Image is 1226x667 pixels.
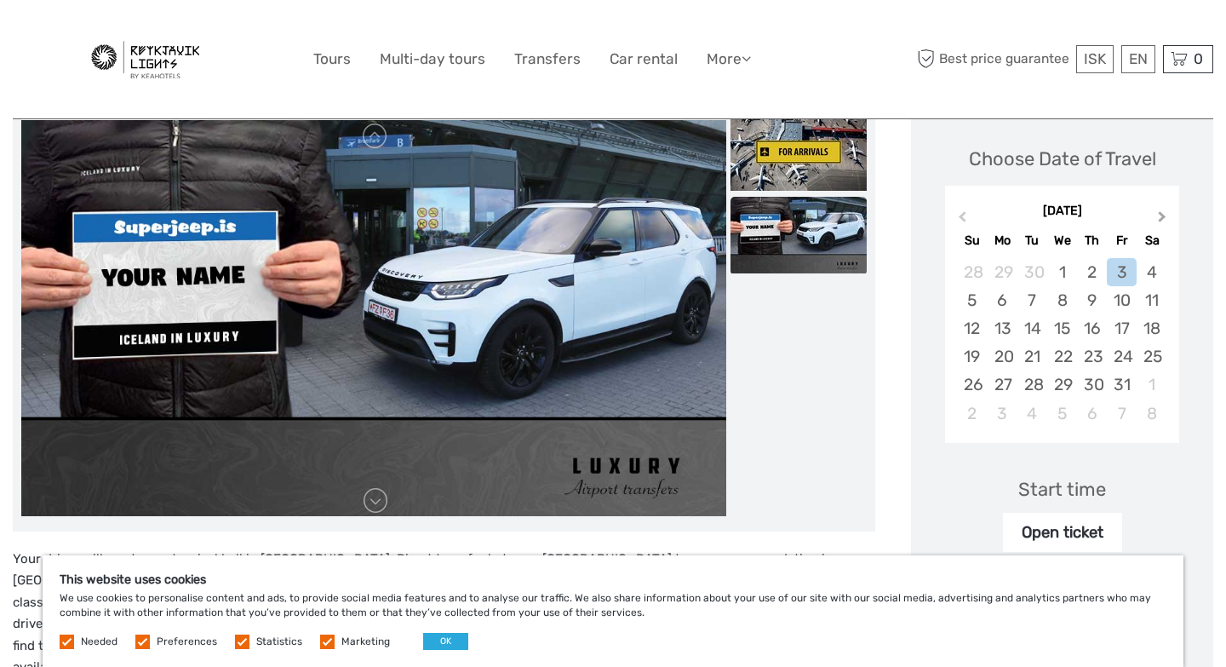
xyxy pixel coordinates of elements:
[1018,476,1106,503] div: Start time
[988,371,1017,399] div: Choose Monday, October 27th, 2025
[514,47,581,72] a: Transfers
[988,286,1017,314] div: Choose Monday, October 6th, 2025
[988,314,1017,342] div: Choose Monday, October 13th, 2025
[988,229,1017,252] div: Mo
[81,635,117,649] label: Needed
[988,258,1017,286] div: Choose Monday, September 29th, 2025
[1107,286,1137,314] div: Choose Friday, October 10th, 2025
[1107,229,1137,252] div: Fr
[957,371,987,399] div: Choose Sunday, October 26th, 2025
[1121,45,1155,73] div: EN
[730,197,867,273] img: 16fb447c7d50440eaa484c9a0dbf045b_slider_thumbnail.jpeg
[1047,258,1077,286] div: Choose Wednesday, October 1st, 2025
[1047,229,1077,252] div: We
[423,633,468,650] button: OK
[1003,513,1122,552] div: Open ticket
[1077,258,1107,286] div: Choose Thursday, October 2nd, 2025
[610,47,678,72] a: Car rental
[1084,50,1106,67] span: ISK
[1017,286,1047,314] div: Choose Tuesday, October 7th, 2025
[950,258,1173,428] div: month 2025-10
[341,635,390,649] label: Marketing
[957,258,987,286] div: Choose Sunday, September 28th, 2025
[1077,342,1107,371] div: Choose Thursday, October 23rd, 2025
[1137,286,1166,314] div: Choose Saturday, October 11th, 2025
[1137,258,1166,286] div: Choose Saturday, October 4th, 2025
[1017,258,1047,286] div: Choose Tuesday, September 30th, 2025
[1107,400,1137,428] div: Choose Friday, November 7th, 2025
[1107,258,1137,286] div: Choose Friday, October 3rd, 2025
[1047,342,1077,371] div: Choose Wednesday, October 22nd, 2025
[24,30,192,43] p: We're away right now. Please check back later!
[914,45,1073,73] span: Best price guarantee
[1077,314,1107,342] div: Choose Thursday, October 16th, 2025
[1137,342,1166,371] div: Choose Saturday, October 25th, 2025
[1137,400,1166,428] div: Choose Saturday, November 8th, 2025
[1047,314,1077,342] div: Choose Wednesday, October 15th, 2025
[1017,314,1047,342] div: Choose Tuesday, October 14th, 2025
[157,635,217,649] label: Preferences
[1107,314,1137,342] div: Choose Friday, October 17th, 2025
[60,572,1166,587] h5: This website uses cookies
[313,47,351,72] a: Tours
[957,229,987,252] div: Su
[1150,207,1177,234] button: Next Month
[1191,50,1206,67] span: 0
[1137,229,1166,252] div: Sa
[1047,400,1077,428] div: Choose Wednesday, November 5th, 2025
[1107,342,1137,371] div: Choose Friday, October 24th, 2025
[1077,400,1107,428] div: Choose Thursday, November 6th, 2025
[21,120,726,517] img: 16fb447c7d50440eaa484c9a0dbf045b_main_slider.jpeg
[947,207,974,234] button: Previous Month
[1077,371,1107,399] div: Choose Thursday, October 30th, 2025
[1017,371,1047,399] div: Choose Tuesday, October 28th, 2025
[957,314,987,342] div: Choose Sunday, October 12th, 2025
[945,203,1179,221] div: [DATE]
[730,114,867,191] img: d17cabca94be4cdf9a944f0c6cf5d444_slider_thumbnail.jpg
[957,400,987,428] div: Choose Sunday, November 2nd, 2025
[1107,371,1137,399] div: Choose Friday, October 31st, 2025
[91,41,199,78] img: 101-176c781a-b593-4ce4-a17a-dea0efa8a601_logo_big.jpg
[1137,371,1166,399] div: Choose Saturday, November 1st, 2025
[988,400,1017,428] div: Choose Monday, November 3rd, 2025
[1137,314,1166,342] div: Choose Saturday, October 18th, 2025
[1047,286,1077,314] div: Choose Wednesday, October 8th, 2025
[957,342,987,371] div: Choose Sunday, October 19th, 2025
[988,342,1017,371] div: Choose Monday, October 20th, 2025
[1017,400,1047,428] div: Choose Tuesday, November 4th, 2025
[1047,371,1077,399] div: Choose Wednesday, October 29th, 2025
[957,286,987,314] div: Choose Sunday, October 5th, 2025
[1077,286,1107,314] div: Choose Thursday, October 9th, 2025
[380,47,485,72] a: Multi-day tours
[256,635,302,649] label: Statistics
[43,555,1183,667] div: We use cookies to personalise content and ads, to provide social media features and to analyse ou...
[707,47,751,72] a: More
[1077,229,1107,252] div: Th
[969,146,1156,172] div: Choose Date of Travel
[1017,229,1047,252] div: Tu
[196,26,216,47] button: Open LiveChat chat widget
[1017,342,1047,371] div: Choose Tuesday, October 21st, 2025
